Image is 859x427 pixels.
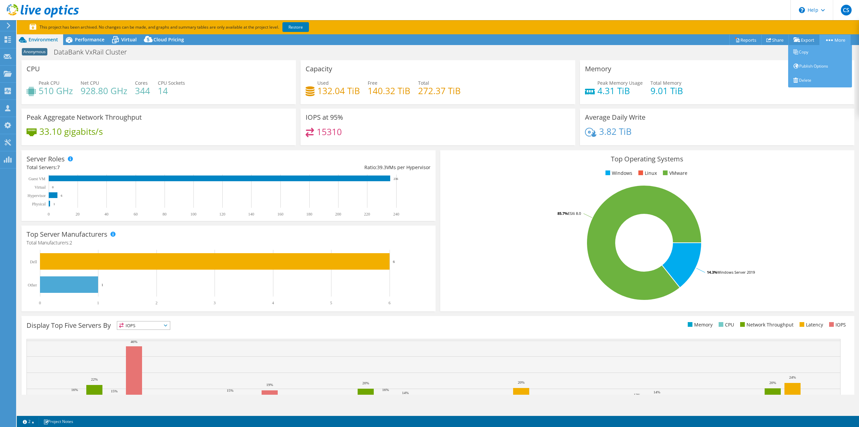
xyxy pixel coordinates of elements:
[101,283,103,287] text: 1
[163,212,167,217] text: 80
[22,48,47,55] span: Anonymous
[111,389,118,393] text: 15%
[368,80,377,86] span: Free
[604,169,632,177] li: Windows
[57,164,60,170] span: 7
[27,164,228,171] div: Total Servers:
[76,212,80,217] text: 20
[597,80,643,86] span: Peak Memory Usage
[393,260,395,264] text: 6
[27,65,40,73] h3: CPU
[729,35,762,45] a: Reports
[75,36,104,43] span: Performance
[827,321,846,328] li: IOPS
[306,65,332,73] h3: Capacity
[39,128,103,135] h4: 33.10 gigabits/s
[29,36,58,43] span: Environment
[246,395,253,399] text: 11%
[104,212,108,217] text: 40
[35,185,46,190] text: Virtual
[39,417,78,426] a: Project Notes
[135,80,148,86] span: Cores
[362,381,369,385] text: 20%
[190,212,196,217] text: 100
[272,301,274,305] text: 4
[266,383,273,387] text: 19%
[634,393,640,397] text: 13%
[71,388,78,392] text: 16%
[788,35,820,45] a: Export
[788,73,852,87] a: Delete
[153,36,184,43] span: Cloud Pricing
[317,128,342,135] h4: 15310
[39,87,73,94] h4: 510 GHz
[650,80,681,86] span: Total Memory
[418,87,461,94] h4: 272.37 TiB
[568,211,581,216] tspan: ESXi 8.0
[382,388,389,392] text: 16%
[653,390,660,394] text: 14%
[117,321,170,329] span: IOPS
[738,321,794,328] li: Network Throughput
[27,155,65,163] h3: Server Roles
[214,301,216,305] text: 3
[28,193,46,198] text: Hypervisor
[789,375,796,379] text: 24%
[717,321,734,328] li: CPU
[277,212,283,217] text: 160
[155,301,157,305] text: 2
[394,177,398,181] text: 236
[597,87,643,94] h4: 4.31 TiB
[30,260,37,264] text: Dell
[335,212,341,217] text: 200
[330,301,332,305] text: 5
[343,395,349,399] text: 11%
[81,80,99,86] span: Net CPU
[91,377,98,381] text: 22%
[585,65,611,73] h3: Memory
[418,80,429,86] span: Total
[650,87,683,94] h4: 9.01 TiB
[28,283,37,287] text: Other
[585,114,645,121] h3: Average Daily Write
[377,164,387,170] span: 39.3
[227,388,233,392] text: 15%
[368,87,410,94] h4: 140.32 TiB
[788,59,852,73] a: Publish Options
[819,35,851,45] a: More
[769,381,776,385] text: 20%
[557,211,568,216] tspan: 85.7%
[81,87,127,94] h4: 928.80 GHz
[27,114,142,121] h3: Peak Aggregate Network Throughput
[32,202,46,206] text: Physical
[30,24,359,31] p: This project has been archived. No changes can be made, and graphs and summary tables are only av...
[27,231,107,238] h3: Top Server Manufacturers
[282,22,309,32] a: Restore
[135,87,150,94] h4: 344
[131,340,137,344] text: 46%
[61,194,62,197] text: 6
[70,239,72,246] span: 2
[317,87,360,94] h4: 132.04 TiB
[717,270,755,275] tspan: Windows Server 2019
[158,87,185,94] h4: 14
[637,169,657,177] li: Linux
[364,212,370,217] text: 220
[798,321,823,328] li: Latency
[306,114,343,121] h3: IOPS at 95%
[788,45,852,59] a: Copy
[48,212,50,217] text: 0
[661,169,687,177] li: VMware
[707,270,717,275] tspan: 14.3%
[306,212,312,217] text: 180
[97,301,99,305] text: 1
[317,80,329,86] span: Used
[18,417,39,426] a: 2
[134,212,138,217] text: 60
[228,164,430,171] div: Ratio: VMs per Hypervisor
[39,80,59,86] span: Peak CPU
[121,36,137,43] span: Virtual
[52,186,54,189] text: 0
[841,5,852,15] span: CS
[686,321,713,328] li: Memory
